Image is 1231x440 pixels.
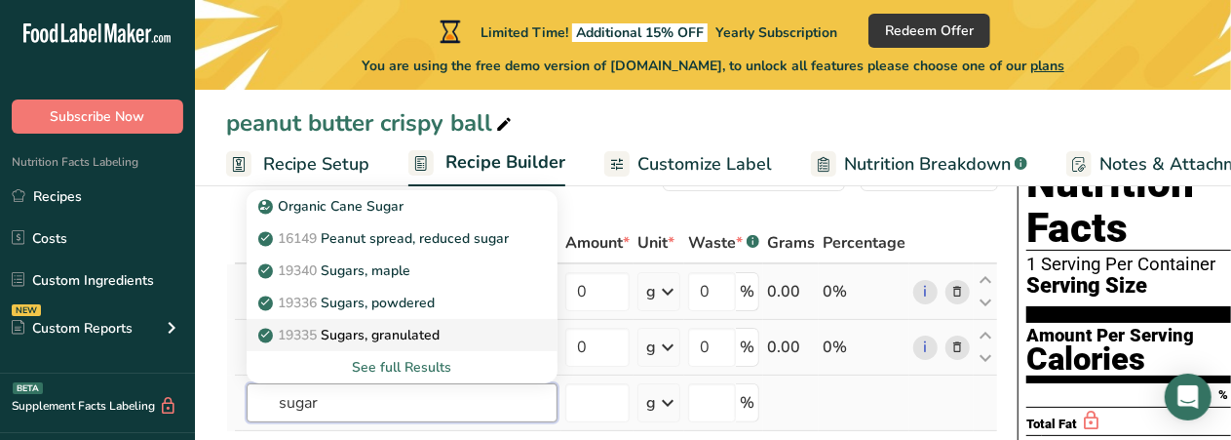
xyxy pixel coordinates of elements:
p: Sugars, maple [262,260,410,281]
button: Redeem Offer [868,14,990,48]
div: Calories [1026,345,1194,374]
div: Amount Per Serving [1026,327,1194,345]
span: Total Fat [1026,417,1077,431]
a: i [913,280,938,304]
div: Custom Reports [12,318,133,339]
div: 0.00 [767,336,815,359]
div: BETA [13,382,43,394]
span: Serving Size [1026,274,1147,299]
span: plans [1030,57,1064,75]
div: peanut butter crispy ball [226,105,516,140]
span: Unit [637,231,674,255]
div: See full Results [247,351,558,383]
div: 0% [823,280,905,303]
span: Percentage [823,231,905,255]
span: Grams [767,231,815,255]
a: Recipe Setup [226,142,369,186]
div: 0% [823,336,905,359]
a: Organic Cane Sugar [247,190,558,222]
a: 19340Sugars, maple [247,255,558,287]
a: Recipe Builder [408,140,565,187]
span: Recipe Setup [263,151,369,178]
div: g [646,391,656,415]
span: 16149 [278,229,317,248]
p: Sugars, granulated [262,325,440,345]
button: Subscribe Now [12,100,183,134]
span: Customize Label [637,151,772,178]
p: Organic Cane Sugar [262,196,404,217]
div: See full Results [262,357,542,378]
span: Additional 15% OFF [572,23,708,42]
span: You are using the free demo version of [DOMAIN_NAME], to unlock all features please choose one of... [362,56,1064,76]
a: Nutrition Breakdown [811,142,1027,186]
span: Amount [565,231,630,255]
div: NEW [12,304,41,316]
p: Peanut spread, reduced sugar [262,228,509,249]
span: Redeem Offer [885,20,974,41]
span: 19340 [278,261,317,280]
a: 19336Sugars, powdered [247,287,558,319]
div: Limited Time! [436,20,837,43]
div: g [646,280,656,303]
a: i [913,336,938,360]
a: 19335Sugars, granulated [247,319,558,351]
div: 0.00 [767,280,815,303]
div: Waste [688,231,759,255]
p: Sugars, powdered [262,293,435,313]
span: Recipe Builder [445,149,565,176]
span: Nutrition Breakdown [844,151,1011,178]
div: g [646,336,656,359]
span: 19336 [278,294,317,312]
input: Add Ingredient [247,383,558,422]
span: 19335 [278,326,317,344]
div: Open Intercom Messenger [1165,374,1212,420]
span: Yearly Subscription [715,23,837,42]
span: Subscribe Now [51,106,145,127]
a: Customize Label [604,142,772,186]
a: 16149Peanut spread, reduced sugar [247,222,558,255]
